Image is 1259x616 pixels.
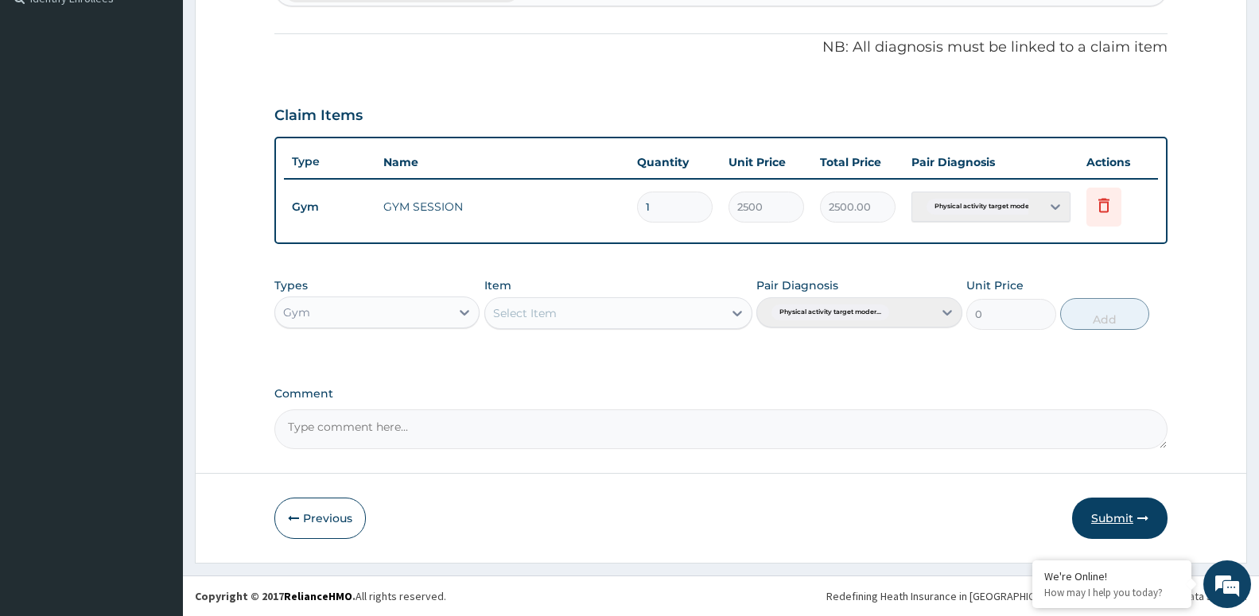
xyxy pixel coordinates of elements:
[1078,146,1158,178] th: Actions
[903,146,1078,178] th: Pair Diagnosis
[274,107,363,125] h3: Claim Items
[812,146,903,178] th: Total Price
[8,434,303,490] textarea: Type your message and hit 'Enter'
[274,387,1168,401] label: Comment
[283,304,310,320] div: Gym
[1072,498,1168,539] button: Submit
[1044,586,1179,599] p: How may I help you today?
[966,277,1024,293] label: Unit Price
[756,277,838,293] label: Pair Diagnosis
[83,89,267,110] div: Chat with us now
[284,589,352,603] a: RelianceHMO
[1044,569,1179,583] div: We're Online!
[484,277,511,293] label: Item
[721,146,812,178] th: Unit Price
[629,146,721,178] th: Quantity
[284,147,375,176] th: Type
[274,279,308,293] label: Types
[375,146,629,178] th: Name
[826,588,1247,604] div: Redefining Heath Insurance in [GEOGRAPHIC_DATA] using Telemedicine and Data Science!
[261,8,299,46] div: Minimize live chat window
[1060,298,1149,330] button: Add
[183,575,1259,616] footer: All rights reserved.
[29,79,64,119] img: d_794563401_company_1708531726252_794563401
[375,191,629,223] td: GYM SESSION
[92,200,220,361] span: We're online!
[284,192,375,222] td: Gym
[274,498,366,539] button: Previous
[493,305,557,321] div: Select Item
[274,37,1168,58] p: NB: All diagnosis must be linked to a claim item
[195,589,356,603] strong: Copyright © 2017 .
